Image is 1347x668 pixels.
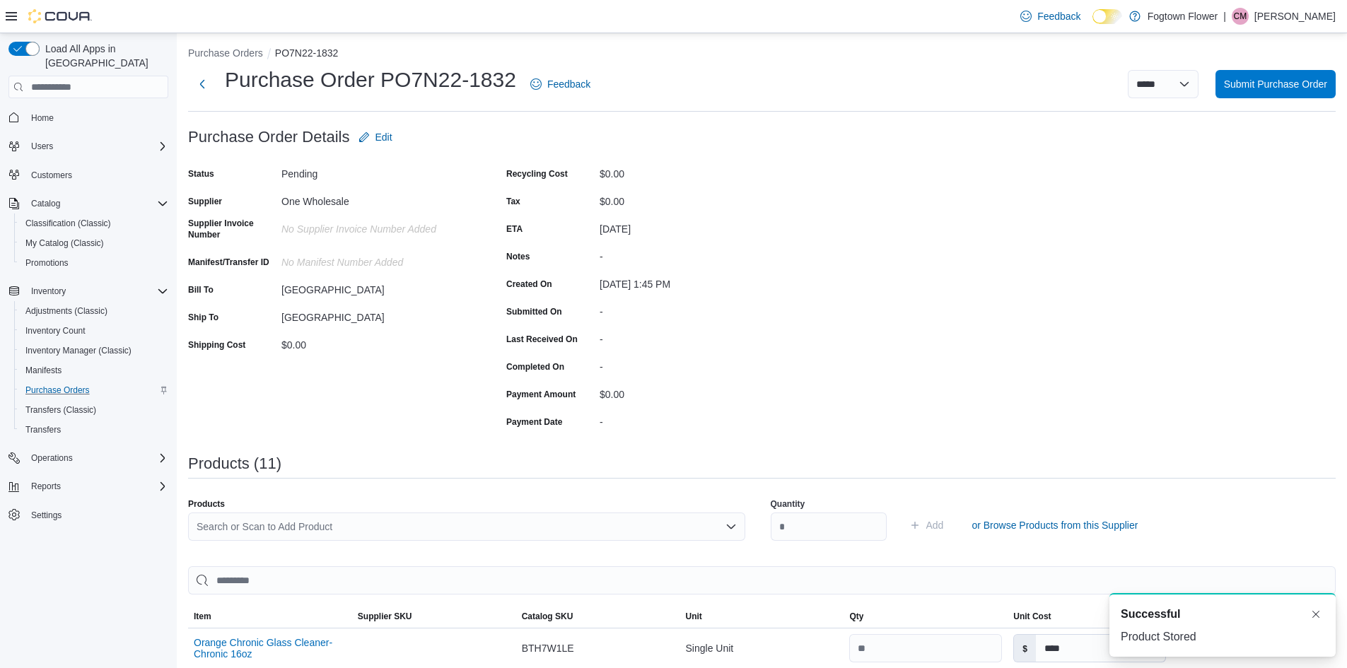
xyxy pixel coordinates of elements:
span: Manifests [20,362,168,379]
nav: An example of EuiBreadcrumbs [188,46,1336,63]
button: Users [25,138,59,155]
div: Product Stored [1121,628,1324,645]
label: Payment Date [506,416,562,428]
button: Inventory Count [14,321,174,341]
span: Classification (Classic) [20,215,168,232]
button: Purchase Orders [14,380,174,400]
span: Inventory Manager (Classic) [25,345,132,356]
span: Home [25,108,168,126]
span: Inventory Manager (Classic) [20,342,168,359]
span: Users [31,141,53,152]
a: Inventory Count [20,322,91,339]
label: Products [188,498,225,510]
button: Supplier SKU [352,605,516,628]
div: Single Unit [680,634,844,662]
div: $0.00 [600,190,789,207]
span: Submit Purchase Order [1224,77,1327,91]
a: Home [25,110,59,127]
span: My Catalog (Classic) [20,235,168,252]
button: Customers [3,165,174,185]
button: Settings [3,505,174,525]
span: Supplier SKU [358,611,412,622]
span: Classification (Classic) [25,218,111,229]
button: Submit Purchase Order [1215,70,1336,98]
h3: Products (11) [188,455,281,472]
button: Unit [680,605,844,628]
a: Transfers (Classic) [20,402,102,418]
a: Settings [25,507,67,524]
a: My Catalog (Classic) [20,235,110,252]
a: Transfers [20,421,66,438]
span: Reports [25,478,168,495]
div: No Supplier Invoice Number added [281,218,471,235]
span: Transfers (Classic) [20,402,168,418]
div: [DATE] [600,218,789,235]
span: Reports [31,481,61,492]
label: ETA [506,223,523,235]
a: Manifests [20,362,67,379]
button: Manifests [14,361,174,380]
span: Feedback [547,77,590,91]
div: - [600,356,789,373]
span: Unit [686,611,702,622]
button: Edit [353,123,398,151]
span: Adjustments (Classic) [25,305,107,317]
button: Reports [25,478,66,495]
a: Promotions [20,254,74,271]
button: Catalog [25,195,66,212]
span: Catalog [25,195,168,212]
label: Notes [506,251,530,262]
span: Inventory Count [25,325,86,336]
span: Item [194,611,211,622]
span: Inventory Count [20,322,168,339]
span: CM [1234,8,1247,25]
button: My Catalog (Classic) [14,233,174,253]
a: Classification (Classic) [20,215,117,232]
div: [GEOGRAPHIC_DATA] [281,306,471,323]
span: Inventory [25,283,168,300]
h3: Purchase Order Details [188,129,350,146]
div: Notification [1121,606,1324,623]
h1: Purchase Order PO7N22-1832 [225,66,516,94]
span: BTH7W1LE [522,640,574,657]
div: [GEOGRAPHIC_DATA] [281,279,471,295]
button: Dismiss toast [1307,606,1324,623]
a: Purchase Orders [20,382,95,399]
label: Ship To [188,312,218,323]
nav: Complex example [8,101,168,562]
button: Promotions [14,253,174,273]
button: Item [188,605,352,628]
button: Reports [3,476,174,496]
label: Manifest/Transfer ID [188,257,269,268]
label: Bill To [188,284,214,295]
span: Settings [25,506,168,524]
span: Transfers [20,421,168,438]
div: $0.00 [281,334,471,351]
a: Inventory Manager (Classic) [20,342,137,359]
span: Settings [31,510,62,521]
span: Adjustments (Classic) [20,303,168,320]
label: Quantity [771,498,805,510]
button: or Browse Products from this Supplier [966,511,1143,539]
label: Completed On [506,361,564,373]
button: Operations [25,450,78,467]
div: - [600,328,789,345]
span: Transfers (Classic) [25,404,96,416]
img: Cova [28,9,92,23]
button: Catalog [3,194,174,213]
p: | [1223,8,1226,25]
div: Pending [281,163,471,180]
button: Transfers (Classic) [14,400,174,420]
button: Inventory Manager (Classic) [14,341,174,361]
a: Customers [25,167,78,184]
span: Customers [31,170,72,181]
span: Add [926,518,944,532]
div: - [600,300,789,317]
button: Inventory [25,283,71,300]
button: Home [3,107,174,127]
span: Unit Cost [1013,611,1051,622]
span: Promotions [20,254,168,271]
span: Catalog SKU [522,611,573,622]
button: Classification (Classic) [14,213,174,233]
